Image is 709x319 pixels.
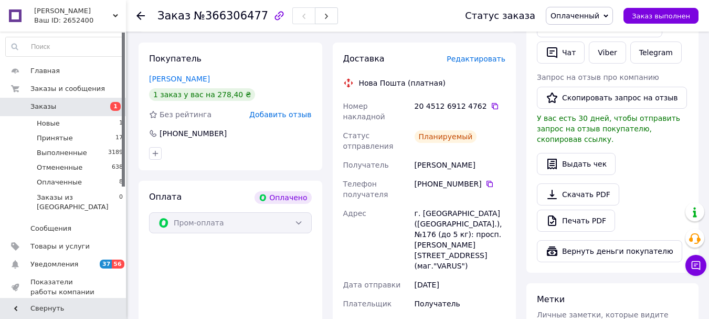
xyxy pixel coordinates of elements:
[100,260,112,269] span: 37
[343,102,385,121] span: Номер накладной
[136,11,145,21] div: Вернуться назад
[30,224,71,233] span: Сообщения
[149,75,210,83] a: [PERSON_NAME]
[158,128,228,139] div: [PHONE_NUMBER]
[447,55,505,63] span: Редактировать
[30,84,105,94] span: Заказы и сообщения
[119,178,123,187] span: 8
[112,163,123,172] span: 638
[37,193,119,212] span: Заказы из [GEOGRAPHIC_DATA]
[537,87,687,109] button: Скопировать запрос на отзыв
[343,131,394,150] span: Статус отправления
[37,119,60,128] span: Новые
[412,156,507,174] div: [PERSON_NAME]
[343,161,389,169] span: Получатель
[108,148,123,158] span: 3189
[537,73,659,81] span: Запрос на отзыв про компанию
[589,42,626,64] a: Viber
[630,42,682,64] a: Telegram
[30,66,60,76] span: Главная
[30,242,90,251] span: Товары и услуги
[632,12,690,20] span: Заказ выполнен
[343,180,388,199] span: Телефон получателя
[37,178,82,187] span: Оплаченные
[685,255,706,276] button: Чат с покупателем
[415,101,505,111] div: 20 4512 6912 4762
[30,102,56,111] span: Заказы
[37,133,73,143] span: Принятые
[415,179,505,189] div: [PHONE_NUMBER]
[412,204,507,275] div: г. [GEOGRAPHIC_DATA] ([GEOGRAPHIC_DATA].), №176 (до 5 кг): просп. [PERSON_NAME][STREET_ADDRESS] (...
[255,191,311,204] div: Оплачено
[157,9,191,22] span: Заказ
[412,275,507,294] div: [DATE]
[537,294,565,304] span: Метки
[412,294,507,313] div: Получатель
[343,54,385,64] span: Доставка
[537,153,616,175] button: Выдать чек
[194,9,268,22] span: №366306477
[465,11,535,21] div: Статус заказа
[537,114,680,143] span: У вас есть 30 дней, чтобы отправить запрос на отзыв покупателю, скопировав ссылку.
[537,183,619,205] a: Скачать PDF
[343,281,401,289] span: Дата отправки
[537,210,615,232] a: Печать PDF
[6,37,123,56] input: Поиск
[119,119,123,128] span: 1
[356,78,448,88] div: Нова Пошта (платная)
[160,110,211,119] span: Без рейтинга
[112,260,124,269] span: 56
[149,54,202,64] span: Покупатель
[249,110,311,119] span: Добавить отзыв
[537,240,682,262] button: Вернуть деньги покупателю
[415,130,477,143] div: Планируемый
[34,6,113,16] span: NIKO
[34,16,126,25] div: Ваш ID: 2652400
[30,260,78,269] span: Уведомления
[110,102,121,111] span: 1
[37,148,87,158] span: Выполненные
[551,12,599,20] span: Оплаченный
[119,193,123,212] span: 0
[149,88,255,101] div: 1 заказ у вас на 278,40 ₴
[30,277,97,296] span: Показатели работы компании
[623,8,699,24] button: Заказ выполнен
[149,192,182,202] span: Оплата
[537,42,585,64] button: Чат
[37,163,82,172] span: Отмененные
[343,300,392,308] span: Плательщик
[115,133,123,143] span: 17
[343,209,366,218] span: Адрес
